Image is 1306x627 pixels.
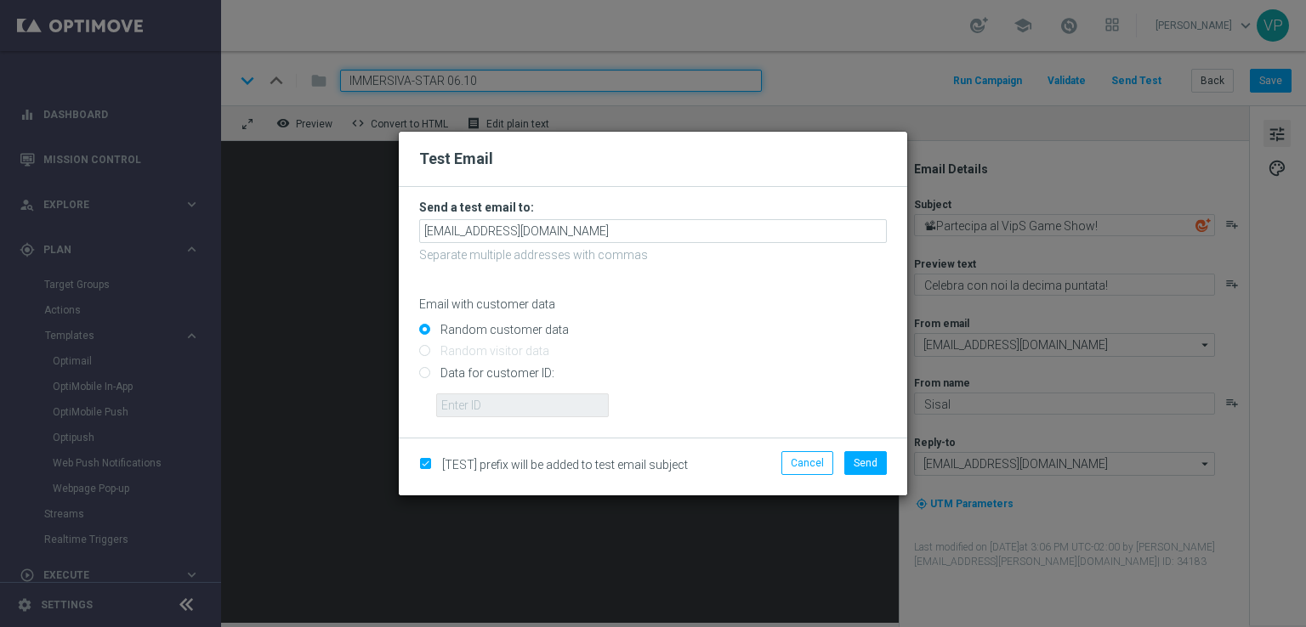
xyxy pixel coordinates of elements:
[844,451,887,475] button: Send
[781,451,833,475] button: Cancel
[419,200,887,215] h3: Send a test email to:
[442,458,688,472] span: [TEST] prefix will be added to test email subject
[854,457,877,469] span: Send
[419,247,887,263] p: Separate multiple addresses with commas
[419,297,887,312] p: Email with customer data
[436,322,569,337] label: Random customer data
[436,393,609,417] input: Enter ID
[419,149,887,169] h2: Test Email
